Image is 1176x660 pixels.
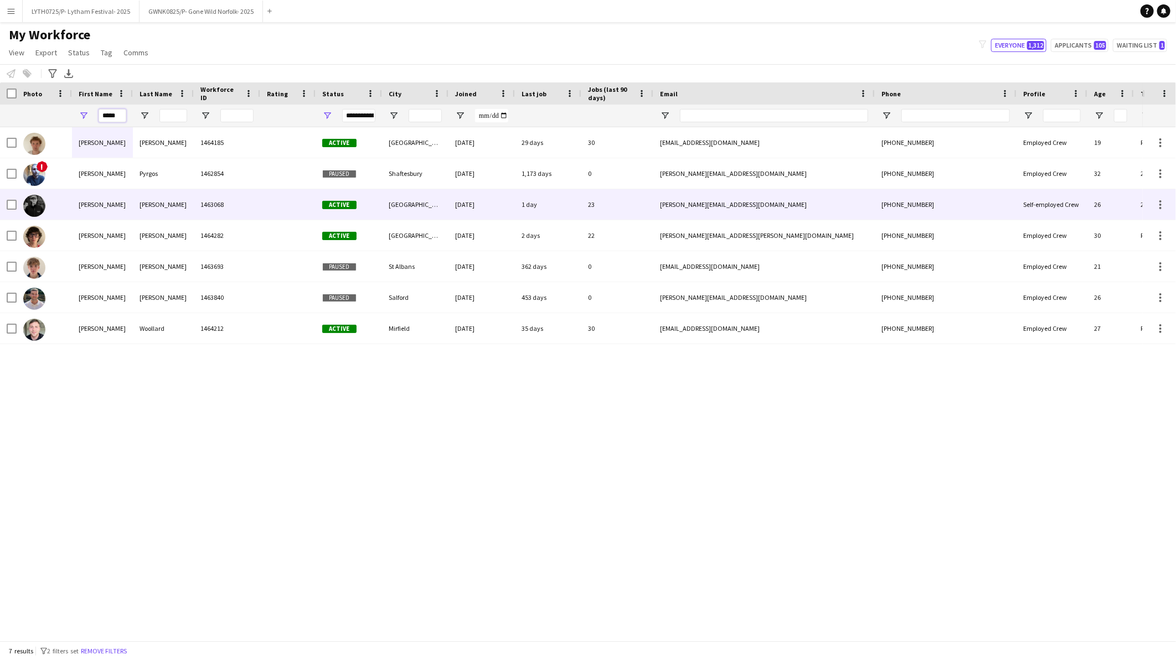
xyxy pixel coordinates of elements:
[62,67,75,80] app-action-btn: Export XLSX
[322,201,357,209] span: Active
[133,220,194,251] div: [PERSON_NAME]
[1141,90,1156,98] span: Tags
[515,251,581,282] div: 362 days
[475,109,508,122] input: Joined Filter Input
[1087,282,1134,313] div: 26
[653,251,875,282] div: [EMAIL_ADDRESS][DOMAIN_NAME]
[455,90,477,98] span: Joined
[23,319,45,341] img: Harry Woollard
[119,45,153,60] a: Comms
[194,220,260,251] div: 1464282
[515,127,581,158] div: 29 days
[382,251,448,282] div: St Albans
[79,111,89,121] button: Open Filter Menu
[200,85,240,102] span: Workforce ID
[133,127,194,158] div: [PERSON_NAME]
[140,90,172,98] span: Last Name
[1087,220,1134,251] div: 30
[515,220,581,251] div: 2 days
[875,251,1017,282] div: [PHONE_NUMBER]
[1023,111,1033,121] button: Open Filter Menu
[23,1,140,22] button: LYTH0725/P- Lytham Festival- 2025
[68,48,90,58] span: Status
[4,45,29,60] a: View
[660,90,678,98] span: Email
[448,251,515,282] div: [DATE]
[588,85,633,102] span: Jobs (last 90 days)
[72,251,133,282] div: [PERSON_NAME]
[875,313,1017,344] div: [PHONE_NUMBER]
[35,48,57,58] span: Export
[653,158,875,189] div: [PERSON_NAME][EMAIL_ADDRESS][DOMAIN_NAME]
[875,127,1017,158] div: [PHONE_NUMBER]
[581,158,653,189] div: 0
[581,313,653,344] div: 30
[23,90,42,98] span: Photo
[1087,189,1134,220] div: 26
[72,158,133,189] div: [PERSON_NAME]
[133,313,194,344] div: Woollard
[448,282,515,313] div: [DATE]
[72,282,133,313] div: [PERSON_NAME]
[653,313,875,344] div: [EMAIL_ADDRESS][DOMAIN_NAME]
[123,48,148,58] span: Comms
[448,313,515,344] div: [DATE]
[322,170,357,178] span: Paused
[72,313,133,344] div: [PERSON_NAME]
[1159,41,1165,50] span: 1
[322,325,357,333] span: Active
[194,158,260,189] div: 1462854
[322,139,357,147] span: Active
[875,220,1017,251] div: [PHONE_NUMBER]
[322,90,344,98] span: Status
[1051,39,1108,52] button: Applicants105
[581,127,653,158] div: 30
[991,39,1046,52] button: Everyone1,312
[1114,109,1127,122] input: Age Filter Input
[37,161,48,172] span: !
[653,220,875,251] div: [PERSON_NAME][EMAIL_ADDRESS][PERSON_NAME][DOMAIN_NAME]
[79,90,112,98] span: First Name
[72,189,133,220] div: [PERSON_NAME]
[1023,90,1045,98] span: Profile
[875,282,1017,313] div: [PHONE_NUMBER]
[581,189,653,220] div: 23
[1087,313,1134,344] div: 27
[9,27,90,43] span: My Workforce
[448,127,515,158] div: [DATE]
[200,111,210,121] button: Open Filter Menu
[140,1,263,22] button: GWNK0825/P- Gone Wild Norfolk- 2025
[23,164,45,186] img: Harry Pyrgos
[581,282,653,313] div: 0
[515,282,581,313] div: 453 days
[382,282,448,313] div: Salford
[322,232,357,240] span: Active
[133,251,194,282] div: [PERSON_NAME]
[515,189,581,220] div: 1 day
[1017,282,1087,313] div: Employed Crew
[653,282,875,313] div: [PERSON_NAME][EMAIL_ADDRESS][DOMAIN_NAME]
[72,220,133,251] div: [PERSON_NAME]
[1017,251,1087,282] div: Employed Crew
[133,282,194,313] div: [PERSON_NAME]
[409,109,442,122] input: City Filter Input
[9,48,24,58] span: View
[1017,313,1087,344] div: Employed Crew
[660,111,670,121] button: Open Filter Menu
[31,45,61,60] a: Export
[875,158,1017,189] div: [PHONE_NUMBER]
[322,294,357,302] span: Paused
[72,127,133,158] div: [PERSON_NAME]
[194,127,260,158] div: 1464185
[581,220,653,251] div: 22
[23,257,45,279] img: Harry Walker
[23,133,45,155] img: Harry Flook
[133,189,194,220] div: [PERSON_NAME]
[23,288,45,310] img: Harry Wilson
[140,111,149,121] button: Open Filter Menu
[448,158,515,189] div: [DATE]
[382,313,448,344] div: Mirfield
[1141,111,1151,121] button: Open Filter Menu
[901,109,1010,122] input: Phone Filter Input
[1027,41,1044,50] span: 1,312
